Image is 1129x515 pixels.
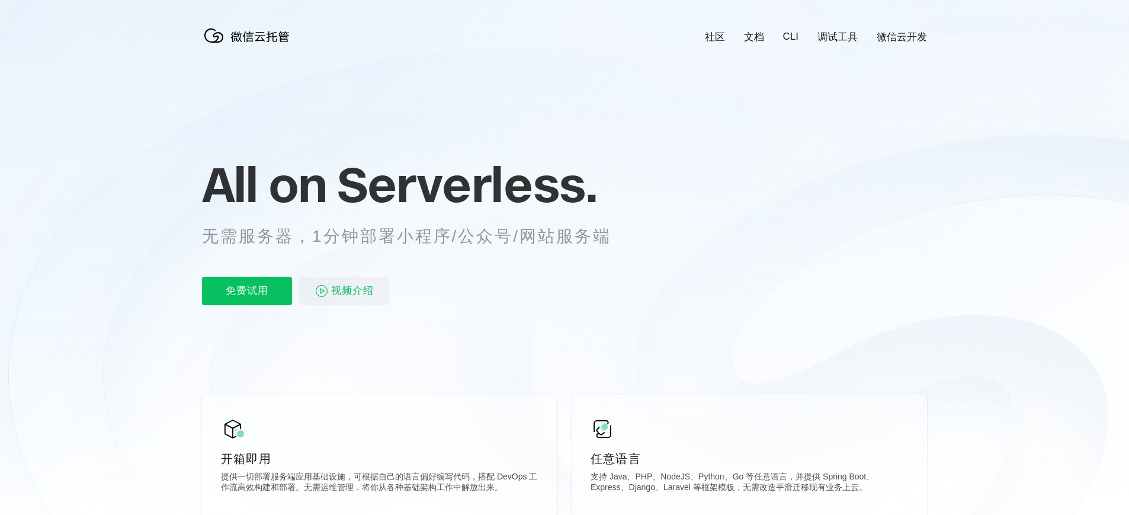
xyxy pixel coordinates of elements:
span: Serverless. [337,155,597,214]
a: CLI [783,31,798,43]
p: 提供一切部署服务端应用基础设施，可根据自己的语言偏好编写代码，搭配 DevOps 工作流高效构建和部署。无需运维管理，将你从各种基础架构工作中解放出来。 [221,472,538,495]
p: 任意语言 [591,450,908,467]
img: 微信云托管 [202,24,297,47]
p: 免费试用 [202,277,292,305]
img: video_play.svg [315,284,329,298]
span: 视频介绍 [331,277,374,305]
a: 调试工具 [817,30,858,44]
a: 微信云托管 [202,39,297,49]
p: 开箱即用 [221,450,538,467]
p: 支持 Java、PHP、NodeJS、Python、Go 等任意语言，并提供 Spring Boot、Express、Django、Laravel 等框架模板，无需改造平滑迁移现有业务上云。 [591,472,908,495]
span: All on [202,155,326,214]
a: 社区 [705,30,725,44]
a: 文档 [744,30,764,44]
a: 微信云开发 [877,30,927,44]
p: 无需服务器，1分钟部署小程序/公众号/网站服务端 [202,225,633,248]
